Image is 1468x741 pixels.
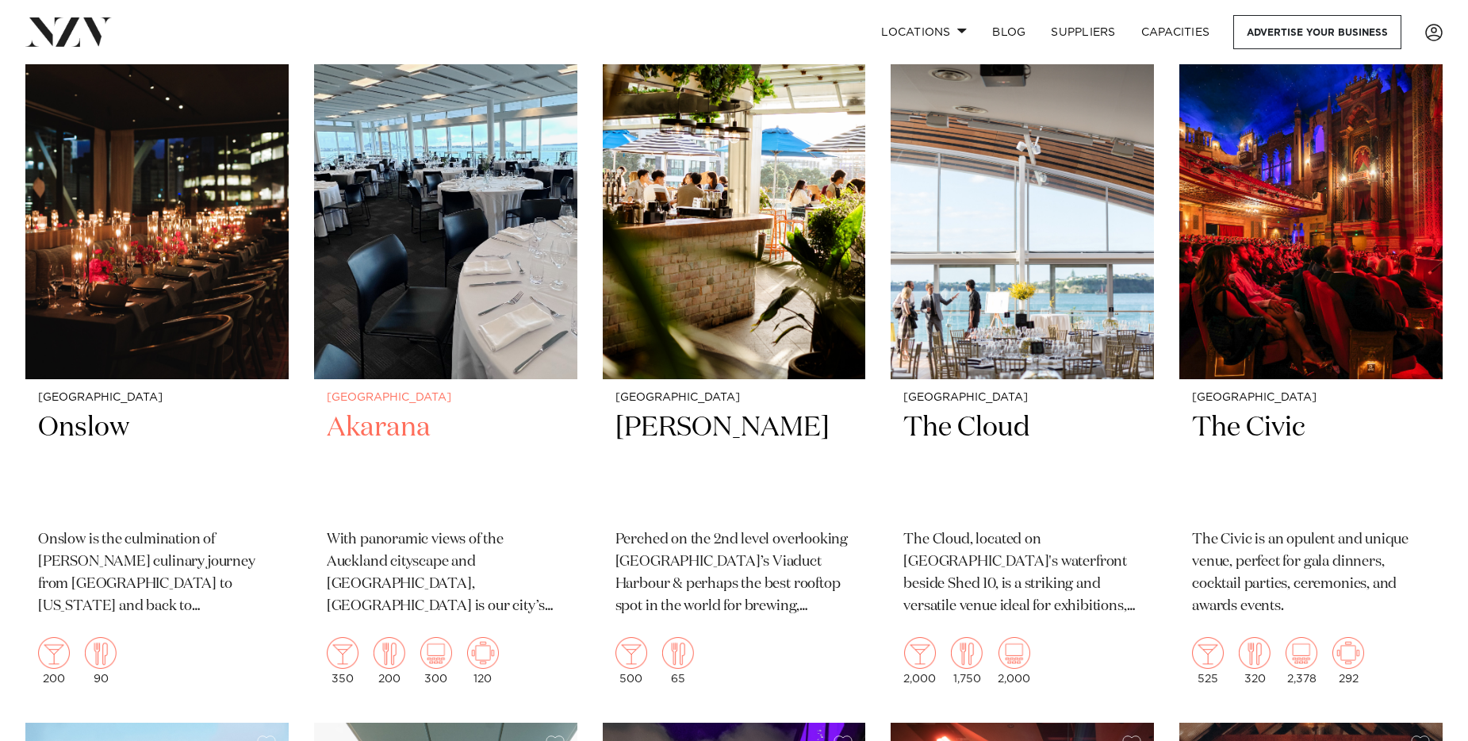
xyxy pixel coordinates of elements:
[662,637,694,685] div: 65
[420,637,452,669] img: theatre.png
[1179,26,1443,697] a: [GEOGRAPHIC_DATA] The Civic The Civic is an opulent and unique venue, perfect for gala dinners, c...
[903,529,1141,618] p: The Cloud, located on [GEOGRAPHIC_DATA]'s waterfront beside Shed 10, is a striking and versatile ...
[979,15,1038,49] a: BLOG
[903,392,1141,404] small: [GEOGRAPHIC_DATA]
[1192,529,1430,618] p: The Civic is an opulent and unique venue, perfect for gala dinners, cocktail parties, ceremonies,...
[662,637,694,669] img: dining.png
[1192,637,1224,685] div: 525
[951,637,983,669] img: dining.png
[868,15,979,49] a: Locations
[38,410,276,517] h2: Onslow
[904,637,936,669] img: cocktail.png
[951,637,983,685] div: 1,750
[1038,15,1128,49] a: SUPPLIERS
[903,410,1141,517] h2: The Cloud
[903,637,936,685] div: 2,000
[1239,637,1271,669] img: dining.png
[420,637,452,685] div: 300
[1332,637,1364,669] img: meeting.png
[615,392,853,404] small: [GEOGRAPHIC_DATA]
[1286,637,1317,669] img: theatre.png
[1332,637,1364,685] div: 292
[998,637,1030,685] div: 2,000
[85,637,117,685] div: 90
[1239,637,1271,685] div: 320
[374,637,405,669] img: dining.png
[327,410,565,517] h2: Akarana
[1192,637,1224,669] img: cocktail.png
[1192,410,1430,517] h2: The Civic
[603,26,866,697] a: [GEOGRAPHIC_DATA] [PERSON_NAME] Perched on the 2nd level overlooking [GEOGRAPHIC_DATA]’s Viaduct ...
[998,637,1030,669] img: theatre.png
[85,637,117,669] img: dining.png
[38,529,276,618] p: Onslow is the culmination of [PERSON_NAME] culinary journey from [GEOGRAPHIC_DATA] to [US_STATE] ...
[1192,392,1430,404] small: [GEOGRAPHIC_DATA]
[615,637,647,669] img: cocktail.png
[25,26,289,697] a: [GEOGRAPHIC_DATA] Onslow Onslow is the culmination of [PERSON_NAME] culinary journey from [GEOGRA...
[314,26,577,697] a: [GEOGRAPHIC_DATA] Akarana With panoramic views of the Auckland cityscape and [GEOGRAPHIC_DATA], [...
[891,26,1154,697] a: [GEOGRAPHIC_DATA] The Cloud The Cloud, located on [GEOGRAPHIC_DATA]'s waterfront beside Shed 10, ...
[38,637,70,685] div: 200
[374,637,405,685] div: 200
[38,637,70,669] img: cocktail.png
[1286,637,1317,685] div: 2,378
[327,529,565,618] p: With panoramic views of the Auckland cityscape and [GEOGRAPHIC_DATA], [GEOGRAPHIC_DATA] is our ci...
[327,637,358,685] div: 350
[38,392,276,404] small: [GEOGRAPHIC_DATA]
[1233,15,1401,49] a: Advertise your business
[1129,15,1223,49] a: Capacities
[615,637,647,685] div: 500
[615,410,853,517] h2: [PERSON_NAME]
[327,392,565,404] small: [GEOGRAPHIC_DATA]
[467,637,499,669] img: meeting.png
[467,637,499,685] div: 120
[327,637,358,669] img: cocktail.png
[615,529,853,618] p: Perched on the 2nd level overlooking [GEOGRAPHIC_DATA]’s Viaduct Harbour & perhaps the best rooft...
[25,17,112,46] img: nzv-logo.png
